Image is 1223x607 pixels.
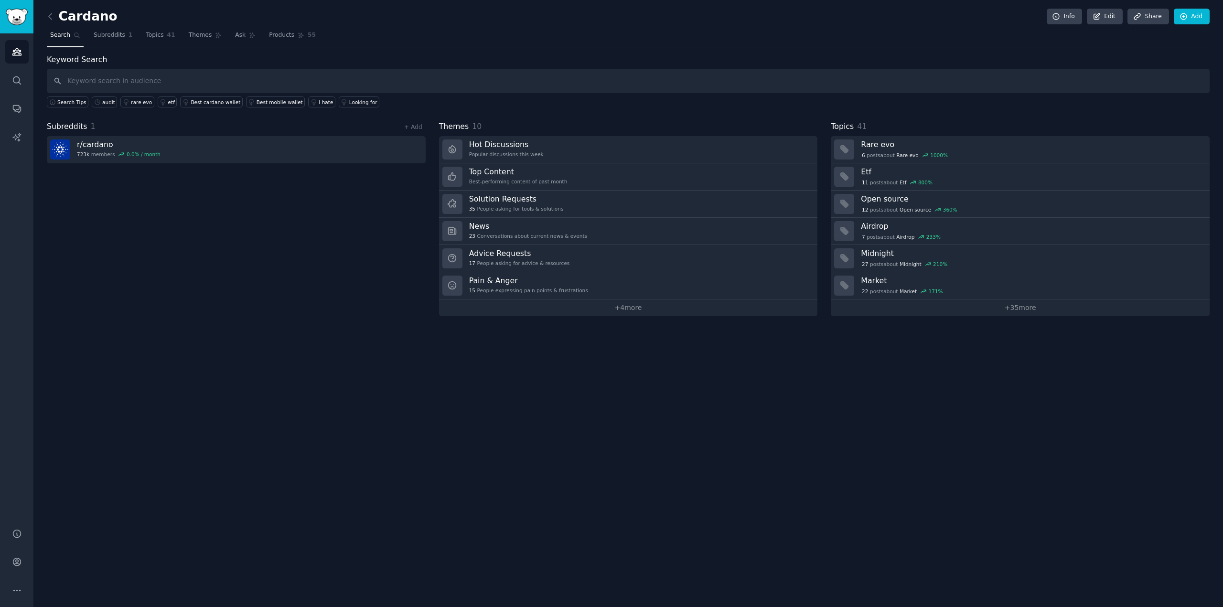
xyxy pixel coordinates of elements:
a: Products55 [266,28,319,47]
span: Search [50,31,70,40]
a: +35more [831,299,1210,316]
span: 6 [862,152,865,159]
span: 27 [862,261,868,267]
span: 41 [857,122,867,131]
h2: Cardano [47,9,118,24]
div: 800 % [918,179,933,186]
div: rare evo [131,99,152,106]
div: 360 % [943,206,957,213]
a: Subreddits1 [90,28,136,47]
span: Midnight [900,261,922,267]
div: Best mobile wallet [257,99,303,106]
a: Market22postsaboutMarket171% [831,272,1210,299]
div: 0.0 % / month [127,151,161,158]
span: 10 [472,122,482,131]
span: 723k [77,151,89,158]
div: I hate [319,99,333,106]
input: Keyword search in audience [47,69,1210,93]
span: Topics [146,31,163,40]
a: Themes [185,28,225,47]
a: Solution Requests35People asking for tools & solutions [439,191,818,218]
h3: Solution Requests [469,194,564,204]
div: 1000 % [930,152,948,159]
a: +4more [439,299,818,316]
span: Market [900,288,917,295]
div: People asking for advice & resources [469,260,570,266]
div: post s about [861,178,933,187]
a: rare evo [120,96,154,107]
a: Ask [232,28,259,47]
div: Popular discussions this week [469,151,544,158]
a: Top ContentBest-performing content of past month [439,163,818,191]
div: Best-performing content of past month [469,178,568,185]
span: Airdrop [896,234,914,240]
span: 55 [308,31,316,40]
span: 12 [862,206,868,213]
span: 1 [91,122,96,131]
img: GummySearch logo [6,9,28,25]
div: Looking for [349,99,377,106]
a: audit [92,96,117,107]
a: Best mobile wallet [246,96,305,107]
span: 23 [469,233,475,239]
h3: News [469,221,587,231]
span: Rare evo [896,152,918,159]
span: Subreddits [94,31,125,40]
h3: r/ cardano [77,139,161,149]
span: Subreddits [47,121,87,133]
div: post s about [861,233,941,241]
a: Info [1047,9,1082,25]
h3: Midnight [861,248,1203,258]
a: Advice Requests17People asking for advice & resources [439,245,818,272]
span: Themes [439,121,469,133]
a: Etf11postsaboutEtf800% [831,163,1210,191]
span: 1 [129,31,133,40]
label: Keyword Search [47,55,107,64]
div: post s about [861,205,958,214]
a: I hate [308,96,335,107]
span: 41 [167,31,175,40]
a: + Add [404,124,422,130]
div: Conversations about current news & events [469,233,587,239]
div: post s about [861,151,948,160]
span: Themes [189,31,212,40]
h3: Open source [861,194,1203,204]
a: Share [1127,9,1169,25]
a: Topics41 [142,28,178,47]
span: Etf [900,179,906,186]
a: Edit [1087,9,1123,25]
a: Airdrop7postsaboutAirdrop233% [831,218,1210,245]
span: 17 [469,260,475,266]
div: 210 % [933,261,947,267]
div: 171 % [929,288,943,295]
a: Open source12postsaboutOpen source360% [831,191,1210,218]
h3: Hot Discussions [469,139,544,149]
a: Search [47,28,84,47]
div: Best cardano wallet [191,99,240,106]
h3: Airdrop [861,221,1203,231]
span: 35 [469,205,475,212]
h3: Advice Requests [469,248,570,258]
span: 7 [862,234,865,240]
img: cardano [50,139,70,160]
a: Best cardano wallet [180,96,242,107]
span: 11 [862,179,868,186]
h3: Rare evo [861,139,1203,149]
a: r/cardano723kmembers0.0% / month [47,136,426,163]
div: post s about [861,287,944,296]
a: News23Conversations about current news & events [439,218,818,245]
a: Pain & Anger15People expressing pain points & frustrations [439,272,818,299]
span: Ask [235,31,246,40]
div: post s about [861,260,948,268]
h3: Pain & Anger [469,276,588,286]
div: 233 % [926,234,941,240]
span: Topics [831,121,854,133]
span: 15 [469,287,475,294]
span: Open source [900,206,931,213]
button: Search Tips [47,96,88,107]
h3: Top Content [469,167,568,177]
h3: Market [861,276,1203,286]
div: People asking for tools & solutions [469,205,564,212]
a: Rare evo6postsaboutRare evo1000% [831,136,1210,163]
a: Midnight27postsaboutMidnight210% [831,245,1210,272]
